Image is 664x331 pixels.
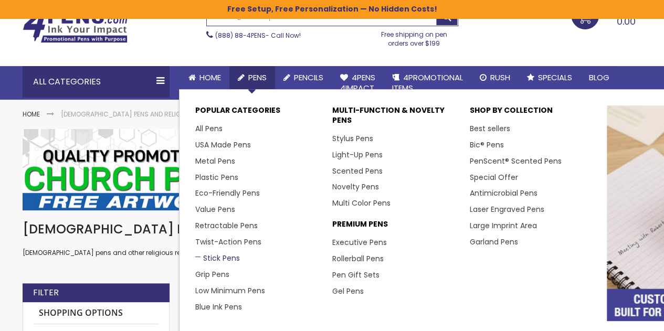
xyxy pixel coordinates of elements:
p: Premium Pens [332,219,459,234]
iframe: Google Customer Reviews [577,303,664,331]
span: - Call Now! [215,31,301,40]
span: Pencils [294,72,323,83]
a: Special Offer [469,172,518,183]
div: Free shipping on pen orders over $199 [370,26,458,47]
p: Shop By Collection [469,105,596,121]
a: Blog [581,66,618,89]
span: 4Pens 4impact [340,72,375,93]
a: Large Imprint Area [469,220,536,231]
a: Bic® Pens [469,140,503,150]
a: All Pens [195,123,223,134]
span: Rush [490,72,510,83]
a: Light-Up Pens [332,150,383,160]
a: Stick Pens [195,253,240,263]
a: PenScent® Scented Pens [469,156,561,166]
strong: Filter [33,287,59,298]
span: Home [199,72,221,83]
a: Pen Gift Sets [332,270,380,280]
a: Laser Engraved Pens [469,204,544,215]
img: Church Pens and Religious Gifts [23,129,642,210]
span: 0.00 [617,15,636,28]
span: Pens [248,72,267,83]
a: Metal Pens [195,156,235,166]
a: Stylus Pens [332,133,373,144]
a: Novelty Pens [332,181,379,192]
a: Retractable Pens [195,220,258,231]
a: Rush [471,66,519,89]
span: Specials [538,72,572,83]
a: 4PROMOTIONALITEMS [384,66,471,100]
a: Pencils [275,66,332,89]
div: All Categories [23,66,170,98]
p: Multi-Function & Novelty Pens [332,105,459,131]
p: Popular Categories [195,105,322,121]
a: Best sellers [469,123,510,134]
a: Executive Pens [332,237,387,248]
a: Low Minimum Pens [195,285,265,296]
a: Pens [229,66,275,89]
a: Multi Color Pens [332,198,391,208]
a: Rollerball Pens [332,253,384,264]
img: 4Pens Custom Pens and Promotional Products [23,9,128,43]
a: Antimicrobial Pens [469,188,537,198]
a: Twist-Action Pens [195,237,261,247]
a: Value Pens [195,204,235,215]
a: Grip Pens [195,269,229,280]
h1: [DEMOGRAPHIC_DATA] Pens and Religious Gifts [23,221,642,238]
a: Plastic Pens [195,172,238,183]
a: 4Pens4impact [332,66,384,100]
strong: [DEMOGRAPHIC_DATA] Pens and Religious Gifts [61,110,215,119]
a: Garland Pens [469,237,518,247]
a: Home [180,66,229,89]
a: USA Made Pens [195,140,251,150]
a: Specials [519,66,581,89]
a: Eco-Friendly Pens [195,188,260,198]
a: (888) 88-4PENS [215,31,266,40]
span: Blog [589,72,609,83]
div: [DEMOGRAPHIC_DATA] pens and other religious related promotional items for your next conference, e... [23,221,642,257]
span: 4PROMOTIONAL ITEMS [392,72,463,93]
a: Gel Pens [332,286,364,296]
a: Home [23,110,40,119]
a: Blue Ink Pens [195,302,242,312]
a: Scented Pens [332,166,383,176]
strong: Shopping Options [34,302,159,325]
